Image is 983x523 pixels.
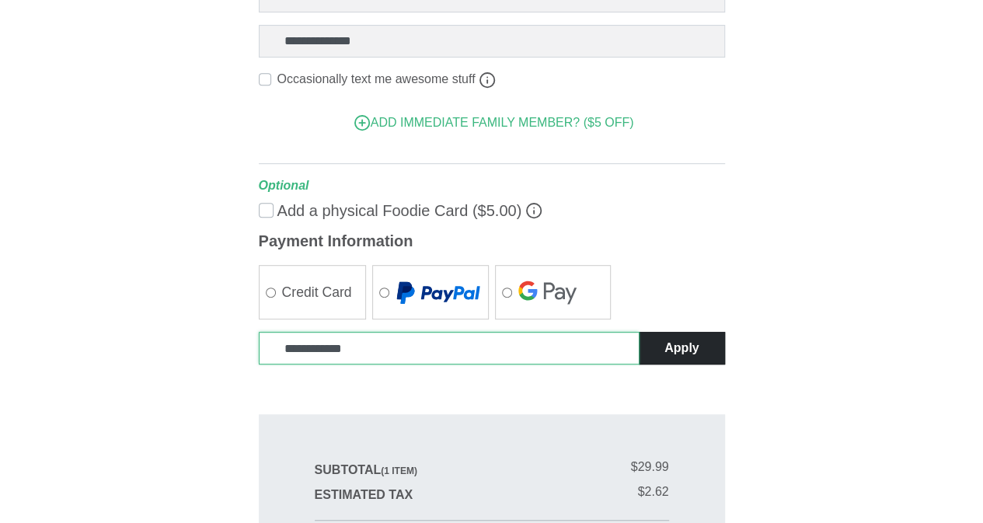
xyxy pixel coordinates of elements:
input: Credit Card [266,288,276,298]
dt: Subtotal [315,461,492,479]
dd: $2.62 [492,483,669,501]
legend: Payment Information [259,229,725,253]
button: Apply [639,332,724,364]
label: Occasionally text me awesome stuff [277,70,476,89]
span: 1 item [384,465,414,476]
label: Credit Card [260,267,366,318]
span: ( ) [381,465,417,476]
input: Enter coupon code [259,332,640,364]
dt: Estimated Tax [315,486,492,504]
button: Add immediate family member? ($5 off) [259,107,725,138]
dd: $29.99 [492,458,669,476]
label: Add a physical Foodie Card ($5.00) [277,198,522,223]
legend: Optional [259,176,725,195]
